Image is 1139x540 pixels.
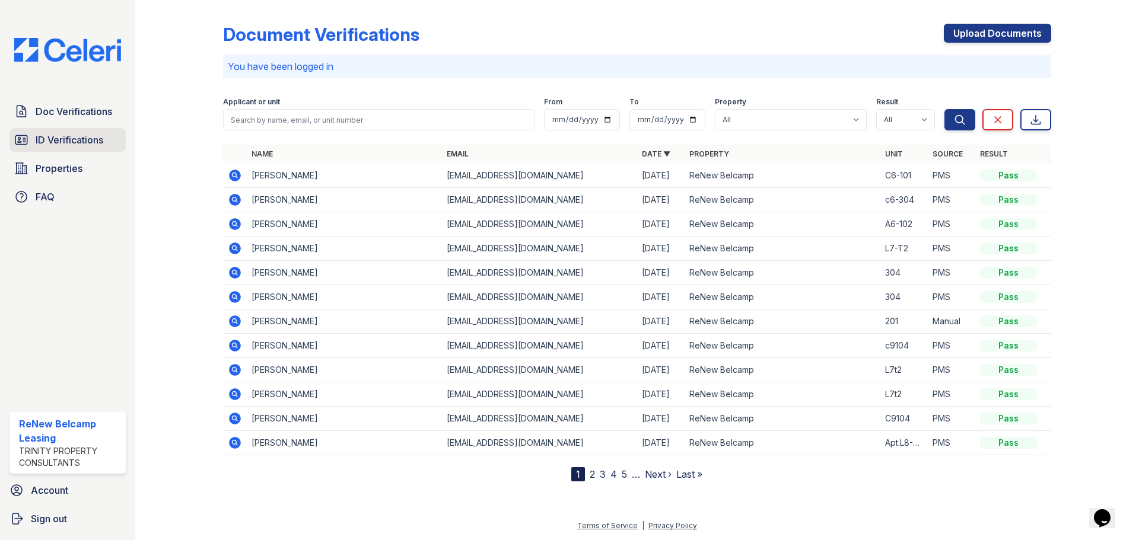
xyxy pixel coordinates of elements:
div: Pass [980,267,1037,279]
a: Next › [645,468,672,480]
a: FAQ [9,185,126,209]
a: 2 [590,468,595,480]
label: Result [876,97,898,107]
td: C9104 [880,407,928,431]
td: ReNew Belcamp [685,164,880,188]
td: [PERSON_NAME] [247,358,442,382]
td: PMS [928,334,975,358]
td: [DATE] [637,188,685,212]
td: c9104 [880,334,928,358]
div: Pass [980,413,1037,424]
td: [EMAIL_ADDRESS][DOMAIN_NAME] [442,407,637,431]
a: Upload Documents [944,24,1051,43]
label: To [629,97,639,107]
td: PMS [928,358,975,382]
td: ReNew Belcamp [685,358,880,382]
div: Document Verifications [223,24,419,45]
td: [PERSON_NAME] [247,309,442,334]
td: [EMAIL_ADDRESS][DOMAIN_NAME] [442,382,637,407]
img: CE_Logo_Blue-a8612792a0a2168367f1c8372b55b34899dd931a85d93a1a3d3e32e68fde9ad4.png [5,38,131,62]
td: [DATE] [637,237,685,261]
td: ReNew Belcamp [685,407,880,431]
a: 3 [600,468,606,480]
a: Email [447,149,469,158]
td: [EMAIL_ADDRESS][DOMAIN_NAME] [442,285,637,309]
td: [EMAIL_ADDRESS][DOMAIN_NAME] [442,188,637,212]
td: ReNew Belcamp [685,334,880,358]
a: Property [689,149,729,158]
a: Last » [676,468,702,480]
span: Sign out [31,512,67,526]
a: Sign out [5,507,131,531]
td: [DATE] [637,431,685,455]
td: ReNew Belcamp [685,382,880,407]
td: [DATE] [637,285,685,309]
td: [PERSON_NAME] [247,261,442,285]
td: [PERSON_NAME] [247,431,442,455]
div: Pass [980,291,1037,303]
td: [PERSON_NAME] [247,212,442,237]
a: Properties [9,156,126,180]
td: L7t2 [880,358,928,382]
td: [DATE] [637,164,685,188]
div: | [642,521,644,530]
td: ReNew Belcamp [685,285,880,309]
span: ID Verifications [36,133,103,147]
label: From [544,97,562,107]
div: Pass [980,194,1037,206]
div: ReNew Belcamp Leasing [19,417,121,445]
td: L7-T2 [880,237,928,261]
a: Doc Verifications [9,100,126,123]
td: PMS [928,164,975,188]
td: [DATE] [637,309,685,334]
p: You have been logged in [228,59,1046,74]
span: Account [31,483,68,497]
td: PMS [928,431,975,455]
input: Search by name, email, or unit number [223,109,534,130]
td: L7t2 [880,382,928,407]
label: Applicant or unit [223,97,280,107]
td: 304 [880,285,928,309]
td: ReNew Belcamp [685,237,880,261]
td: [EMAIL_ADDRESS][DOMAIN_NAME] [442,358,637,382]
div: 1 [571,467,585,481]
td: [PERSON_NAME] [247,237,442,261]
td: [EMAIL_ADDRESS][DOMAIN_NAME] [442,237,637,261]
a: Source [933,149,963,158]
iframe: chat widget [1089,493,1127,528]
a: ID Verifications [9,128,126,152]
td: C6-101 [880,164,928,188]
td: Manual [928,309,975,334]
td: [DATE] [637,407,685,431]
div: Pass [980,340,1037,352]
a: Unit [885,149,903,158]
td: c6-304 [880,188,928,212]
td: [EMAIL_ADDRESS][DOMAIN_NAME] [442,431,637,455]
a: Result [980,149,1008,158]
div: Pass [980,437,1037,449]
a: Terms of Service [577,521,638,530]
td: [EMAIL_ADDRESS][DOMAIN_NAME] [442,261,637,285]
td: [DATE] [637,334,685,358]
a: Date ▼ [642,149,670,158]
td: PMS [928,212,975,237]
td: PMS [928,285,975,309]
td: [DATE] [637,212,685,237]
td: [PERSON_NAME] [247,382,442,407]
td: [DATE] [637,261,685,285]
td: 304 [880,261,928,285]
td: [PERSON_NAME] [247,164,442,188]
a: 4 [610,468,617,480]
td: ReNew Belcamp [685,431,880,455]
td: PMS [928,237,975,261]
td: [EMAIL_ADDRESS][DOMAIN_NAME] [442,309,637,334]
td: PMS [928,188,975,212]
td: [PERSON_NAME] [247,334,442,358]
td: PMS [928,382,975,407]
td: PMS [928,407,975,431]
div: Pass [980,170,1037,181]
td: [PERSON_NAME] [247,188,442,212]
span: FAQ [36,190,55,204]
td: ReNew Belcamp [685,309,880,334]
